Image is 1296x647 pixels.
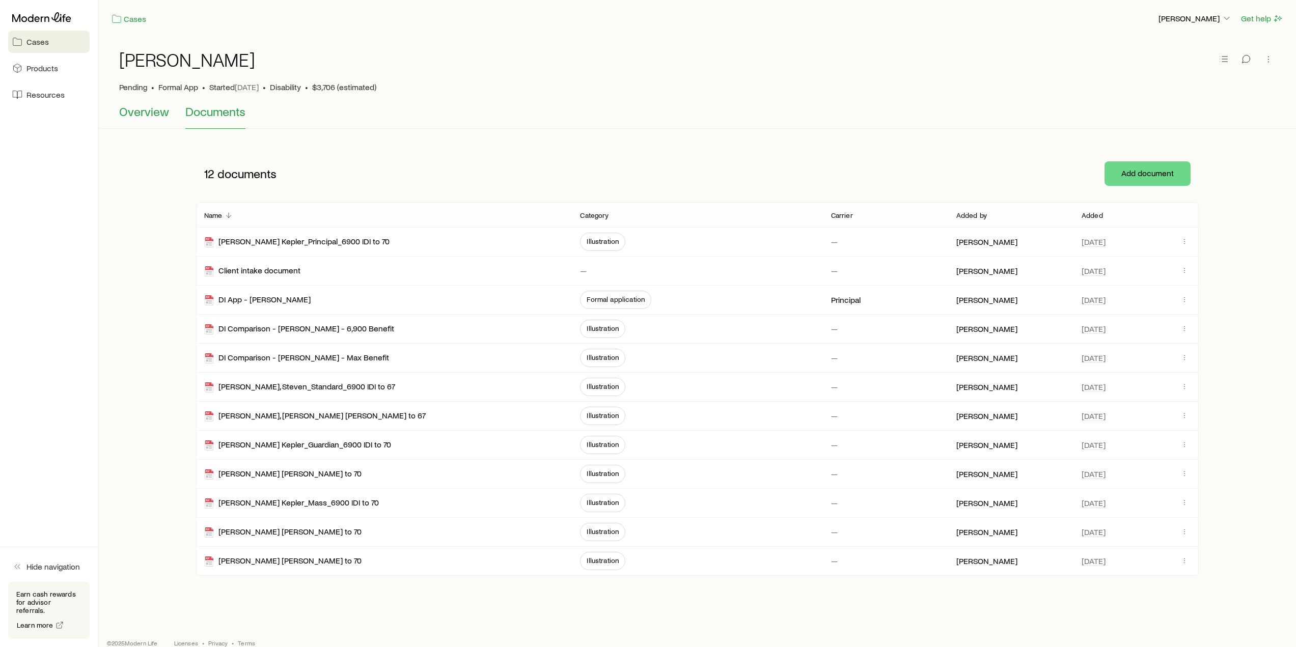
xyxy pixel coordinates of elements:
div: DI App - [PERSON_NAME] [204,294,311,306]
span: • [202,639,204,647]
span: [DATE] [1082,469,1106,479]
span: Illustration [587,411,619,419]
div: [PERSON_NAME] [PERSON_NAME] to 70 [204,555,362,567]
p: — [831,556,838,566]
p: [PERSON_NAME] [956,498,1017,508]
div: DI Comparison - [PERSON_NAME] - 6,900 Benefit [204,323,394,335]
span: Illustration [587,469,619,477]
span: [DATE] [1082,411,1106,421]
a: Cases [111,13,147,25]
span: • [232,639,234,647]
div: [PERSON_NAME], [PERSON_NAME] [PERSON_NAME] to 67 [204,410,426,422]
div: Case details tabs [119,104,1276,129]
span: Formal application [587,295,645,303]
p: — [831,353,838,363]
p: Pending [119,82,147,92]
a: Licenses [174,639,198,647]
span: • [202,82,205,92]
p: Category [580,211,609,219]
p: [PERSON_NAME] [956,382,1017,392]
p: Started [209,82,259,92]
span: • [305,82,308,92]
button: [PERSON_NAME] [1158,13,1232,25]
span: • [263,82,266,92]
p: Added [1082,211,1103,219]
span: 12 [204,166,214,181]
span: Illustration [587,382,619,390]
div: [PERSON_NAME] Kepler_Guardian_6900 IDI to 70 [204,439,391,451]
span: [DATE] [1082,440,1106,450]
p: [PERSON_NAME] [956,556,1017,566]
span: [DATE] [1082,498,1106,508]
span: [DATE] [1082,527,1106,537]
div: [PERSON_NAME] Kepler_Mass_6900 IDI to 70 [204,497,379,509]
p: [PERSON_NAME] [956,237,1017,247]
p: — [831,266,838,276]
p: — [831,498,838,508]
p: — [831,440,838,450]
p: Added by [956,211,987,219]
span: [DATE] [1082,237,1106,247]
p: [PERSON_NAME] [956,266,1017,276]
span: Overview [119,104,169,119]
span: Illustration [587,324,619,332]
p: — [831,527,838,537]
a: Cases [8,31,90,53]
div: DI Comparison - [PERSON_NAME] - Max Benefit [204,352,389,364]
h1: [PERSON_NAME] [119,49,255,70]
p: [PERSON_NAME] [956,469,1017,479]
span: $3,706 (estimated) [312,82,376,92]
button: Get help [1240,13,1284,24]
span: Illustration [587,237,619,245]
p: [PERSON_NAME] [1159,13,1232,23]
div: [PERSON_NAME] [PERSON_NAME] to 70 [204,526,362,538]
span: Resources [26,90,65,100]
p: — [580,266,587,276]
button: Hide navigation [8,555,90,578]
p: [PERSON_NAME] [956,440,1017,450]
span: Formal App [158,82,198,92]
p: — [831,237,838,247]
p: — [831,324,838,334]
p: Earn cash rewards for advisor referrals. [16,590,81,614]
span: [DATE] [1082,556,1106,566]
span: Documents [185,104,245,119]
p: Carrier [831,211,853,219]
a: Resources [8,83,90,106]
p: — [831,411,838,421]
span: [DATE] [235,82,259,92]
span: Illustration [587,527,619,536]
p: [PERSON_NAME] [956,527,1017,537]
p: Name [204,211,223,219]
div: [PERSON_NAME], Steven_Standard_6900 IDI to 67 [204,381,395,393]
p: [PERSON_NAME] [956,353,1017,363]
span: Hide navigation [26,561,80,572]
p: [PERSON_NAME] [956,411,1017,421]
span: [DATE] [1082,266,1106,276]
p: © 2025 Modern Life [107,639,158,647]
span: Learn more [17,622,53,629]
a: Privacy [208,639,228,647]
p: [PERSON_NAME] [956,295,1017,305]
span: [DATE] [1082,324,1106,334]
span: Illustration [587,556,619,565]
span: Cases [26,37,49,47]
div: Client intake document [204,265,300,277]
span: Illustration [587,498,619,507]
p: [PERSON_NAME] [956,324,1017,334]
span: documents [217,166,277,181]
span: Products [26,63,58,73]
p: — [831,469,838,479]
span: Illustration [587,353,619,361]
span: Disability [270,82,301,92]
p: Principal [831,295,861,305]
a: Terms [238,639,255,647]
span: • [151,82,154,92]
a: Products [8,57,90,79]
span: [DATE] [1082,295,1106,305]
div: [PERSON_NAME] [PERSON_NAME] to 70 [204,468,362,480]
div: Earn cash rewards for advisor referrals.Learn more [8,582,90,639]
span: [DATE] [1082,353,1106,363]
div: [PERSON_NAME] Kepler_Principal_6900 IDI to 70 [204,236,390,248]
span: [DATE] [1082,382,1106,392]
